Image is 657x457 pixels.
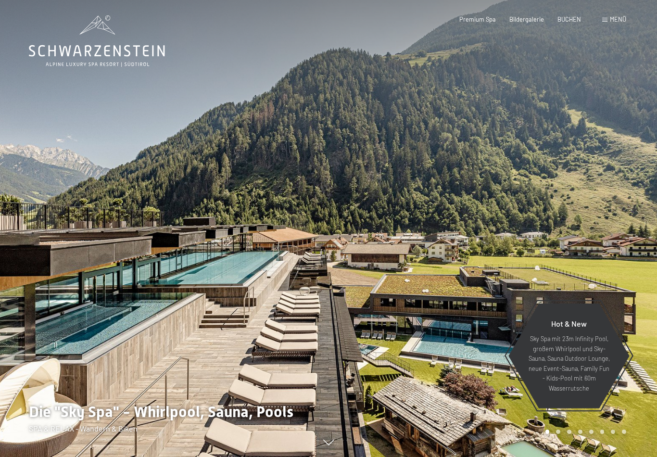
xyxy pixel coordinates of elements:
[622,430,626,434] div: Carousel Page 8
[589,430,594,434] div: Carousel Page 5
[611,430,615,434] div: Carousel Page 7
[556,430,560,434] div: Carousel Page 2
[567,430,571,434] div: Carousel Page 3
[545,430,550,434] div: Carousel Page 1 (Current Slide)
[578,430,582,434] div: Carousel Page 4
[542,430,626,434] div: Carousel Pagination
[610,15,626,23] span: Menü
[551,319,587,328] span: Hot & New
[527,334,611,393] p: Sky Spa mit 23m Infinity Pool, großem Whirlpool und Sky-Sauna, Sauna Outdoor Lounge, neue Event-S...
[509,15,544,23] a: Bildergalerie
[600,430,605,434] div: Carousel Page 6
[508,303,630,409] a: Hot & New Sky Spa mit 23m Infinity Pool, großem Whirlpool und Sky-Sauna, Sauna Outdoor Lounge, ne...
[557,15,581,23] a: BUCHEN
[459,15,496,23] a: Premium Spa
